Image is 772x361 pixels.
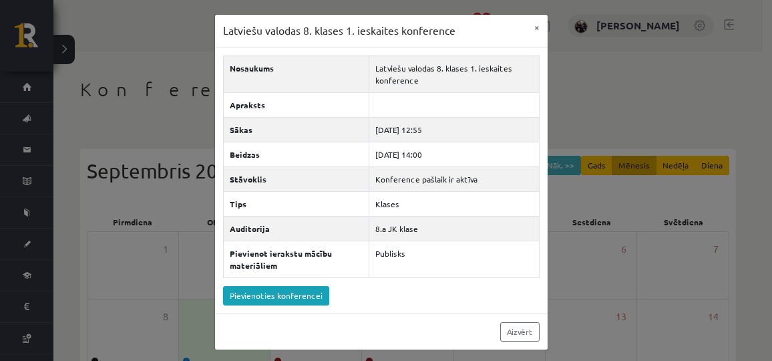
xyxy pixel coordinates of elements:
[224,216,369,241] th: Auditorija
[224,166,369,191] th: Stāvoklis
[223,286,329,306] a: Pievienoties konferencei
[369,166,539,191] td: Konference pašlaik ir aktīva
[369,117,539,142] td: [DATE] 12:55
[224,191,369,216] th: Tips
[369,241,539,277] td: Publisks
[224,55,369,92] th: Nosaukums
[526,15,548,40] button: ×
[224,142,369,166] th: Beidzas
[369,191,539,216] td: Klases
[369,142,539,166] td: [DATE] 14:00
[224,92,369,117] th: Apraksts
[369,55,539,92] td: Latviešu valodas 8. klases 1. ieskaites konference
[500,322,540,342] a: Aizvērt
[224,117,369,142] th: Sākas
[369,216,539,241] td: 8.a JK klase
[224,241,369,277] th: Pievienot ierakstu mācību materiāliem
[223,23,455,39] h3: Latviešu valodas 8. klases 1. ieskaites konference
